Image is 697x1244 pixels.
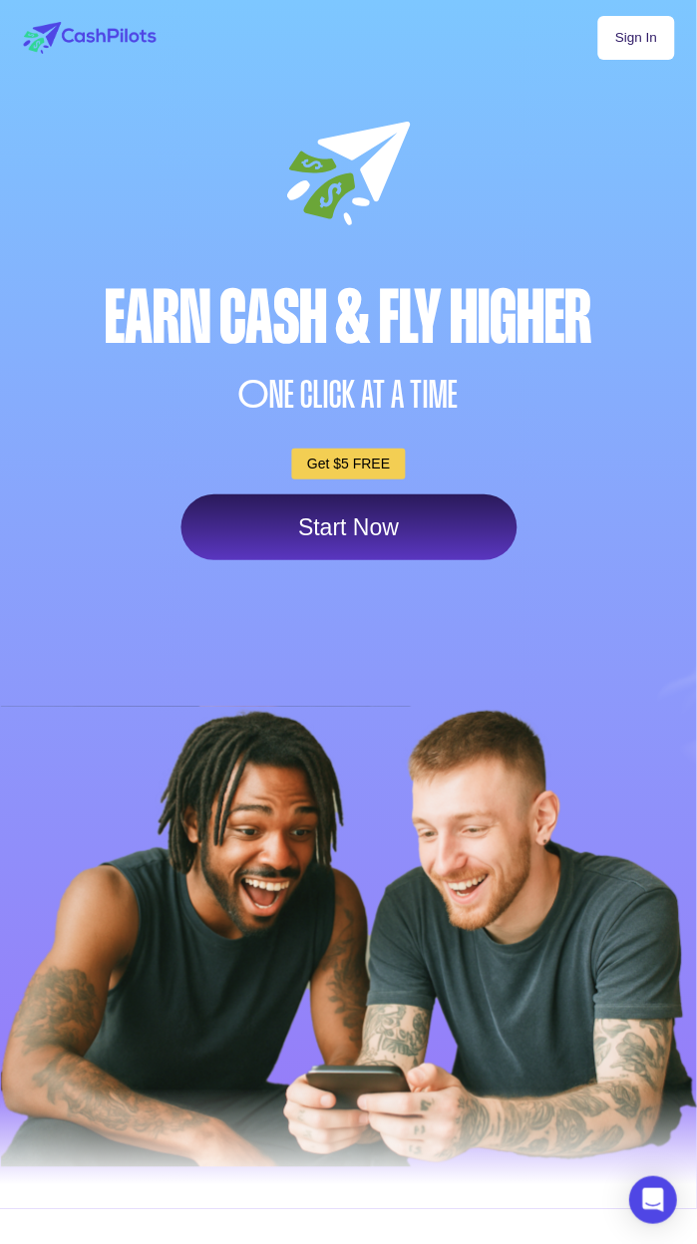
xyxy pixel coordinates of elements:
[629,1176,677,1224] div: Open Intercom Messenger
[18,280,679,355] div: Earn Cash & Fly higher
[180,494,517,560] a: Start Now
[18,360,679,429] div: NE CLICK AT A TIME
[292,449,405,479] a: Get $5 FREE
[23,22,156,54] img: logo
[598,16,674,60] a: Sign In
[238,375,269,414] span: O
